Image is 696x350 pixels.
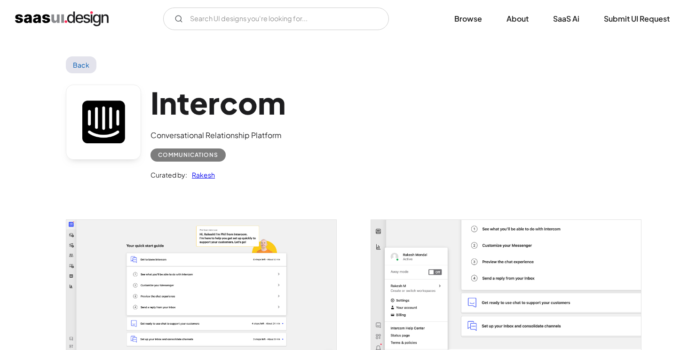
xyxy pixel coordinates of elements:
[15,11,109,26] a: home
[542,8,591,29] a: SaaS Ai
[443,8,493,29] a: Browse
[187,169,215,180] a: Rakesh
[150,169,187,180] div: Curated by:
[163,8,389,30] input: Search UI designs you're looking for...
[150,85,285,121] h1: Intercom
[593,8,681,29] a: Submit UI Request
[495,8,540,29] a: About
[163,8,389,30] form: Email Form
[66,56,96,73] a: Back
[158,149,218,161] div: Communications
[150,130,285,141] div: Conversational Relationship Platform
